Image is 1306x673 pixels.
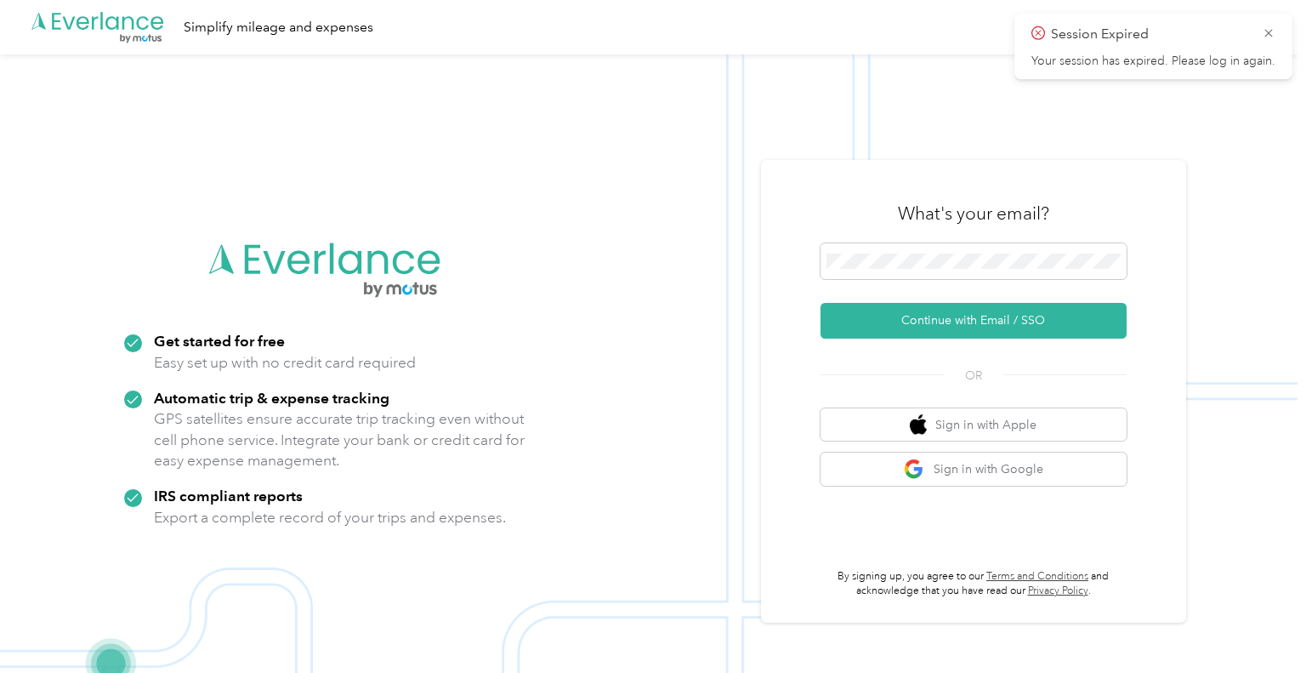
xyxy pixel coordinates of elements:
button: Continue with Email / SSO [821,303,1127,339]
strong: IRS compliant reports [154,487,303,505]
a: Terms and Conditions [986,570,1088,583]
button: apple logoSign in with Apple [821,408,1127,442]
p: By signing up, you agree to our and acknowledge that you have read our . [821,569,1127,599]
strong: Get started for free [154,332,285,350]
button: google logoSign in with Google [821,453,1127,486]
p: Easy set up with no credit card required [154,352,416,374]
a: Privacy Policy [1028,585,1088,597]
p: Your session has expired. Please log in again. [1031,54,1275,69]
div: Simplify mileage and expenses [184,17,373,38]
img: google logo [904,459,925,480]
img: apple logo [910,414,927,436]
span: OR [944,367,1003,385]
iframe: Everlance-gr Chat Button Frame [1211,578,1306,673]
p: Session Expired [1051,24,1250,45]
strong: Automatic trip & expense tracking [154,389,389,407]
h3: What's your email? [898,202,1049,225]
p: Export a complete record of your trips and expenses. [154,507,506,528]
p: GPS satellites ensure accurate trip tracking even without cell phone service. Integrate your bank... [154,408,525,471]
